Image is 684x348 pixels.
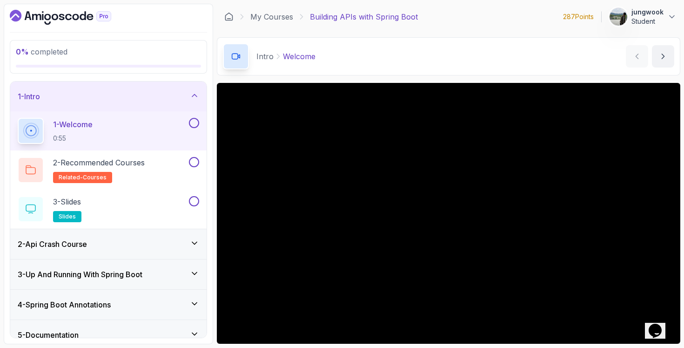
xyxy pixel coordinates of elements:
[59,213,76,220] span: slides
[256,51,274,62] p: Intro
[652,45,674,68] button: next content
[631,7,664,17] p: jungwook
[310,11,418,22] p: Building APIs with Spring Boot
[16,47,29,56] span: 0 %
[18,196,199,222] button: 3-Slidesslides
[10,82,207,111] button: 1-Intro
[18,269,142,280] h3: 3 - Up And Running With Spring Boot
[224,12,234,21] a: Dashboard
[18,157,199,183] button: 2-Recommended Coursesrelated-courses
[609,7,677,26] button: user profile imagejungwookStudent
[610,8,627,26] img: user profile image
[16,47,67,56] span: completed
[53,134,93,143] p: 0:55
[18,91,40,102] h3: 1 - Intro
[53,157,145,168] p: 2 - Recommended Courses
[18,299,111,310] h3: 4 - Spring Boot Annotations
[10,10,133,25] a: Dashboard
[18,239,87,250] h3: 2 - Api Crash Course
[10,290,207,320] button: 4-Spring Boot Annotations
[563,12,594,21] p: 287 Points
[10,229,207,259] button: 2-Api Crash Course
[10,259,207,289] button: 3-Up And Running With Spring Boot
[59,174,107,181] span: related-courses
[53,119,93,130] p: 1 - Welcome
[217,83,680,344] iframe: 1 - Hi
[283,51,315,62] p: Welcome
[626,45,648,68] button: previous content
[645,311,675,339] iframe: chat widget
[53,196,81,207] p: 3 - Slides
[18,329,79,341] h3: 5 - Documentation
[631,17,664,26] p: Student
[250,11,293,22] a: My Courses
[18,118,199,144] button: 1-Welcome0:55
